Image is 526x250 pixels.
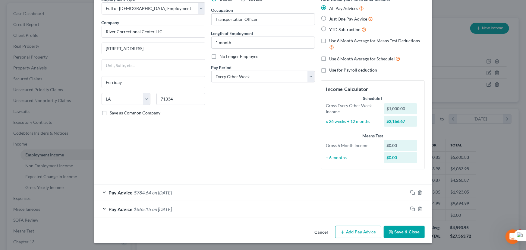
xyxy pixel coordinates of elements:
span: Company [102,20,119,25]
div: Means Test [326,133,420,139]
span: Just One Pay Advice [329,16,367,21]
button: Cancel [310,226,333,239]
input: ex: 2 years [212,37,315,48]
label: Length of Employment [211,30,254,37]
button: Add Pay Advice [335,226,381,239]
div: $0.00 [384,152,417,163]
span: $784.64 [134,190,151,195]
input: Enter city... [102,76,205,88]
div: $1,000.00 [384,103,417,114]
span: 3 [518,229,523,234]
span: Use 6 Month Average for Schedule I [329,56,396,61]
input: Enter zip... [156,93,205,105]
span: Pay Advice [109,206,133,212]
span: All Pay Advices [329,6,358,11]
input: Search company by name... [102,26,205,38]
button: Save & Close [384,226,425,239]
div: Schedule I [326,95,420,101]
input: Unit, Suite, etc... [102,59,205,71]
span: No Longer Employed [220,54,259,59]
span: on [DATE] [153,190,172,195]
span: Pay Period [211,65,232,70]
span: Save as Common Company [110,110,161,115]
span: YTD Subtraction [329,27,361,32]
span: $865.15 [134,206,151,212]
iframe: Intercom live chat [506,229,520,244]
div: $2,166.67 [384,116,417,127]
span: Pay Advice [109,190,133,195]
div: x 26 weeks ÷ 12 months [323,118,381,124]
div: $0.00 [384,140,417,151]
span: Use for Payroll deduction [329,67,377,72]
div: Gross 6 Month Income [323,143,381,149]
input: Enter address... [102,43,205,54]
div: Gross Every Other Week Income [323,103,381,115]
span: Use 6 Month Average for Means Test Deductions [329,38,420,43]
div: ÷ 6 months [323,155,381,161]
h5: Income Calculator [326,85,420,93]
label: Occupation [211,7,233,13]
input: -- [212,14,315,25]
span: on [DATE] [153,206,172,212]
